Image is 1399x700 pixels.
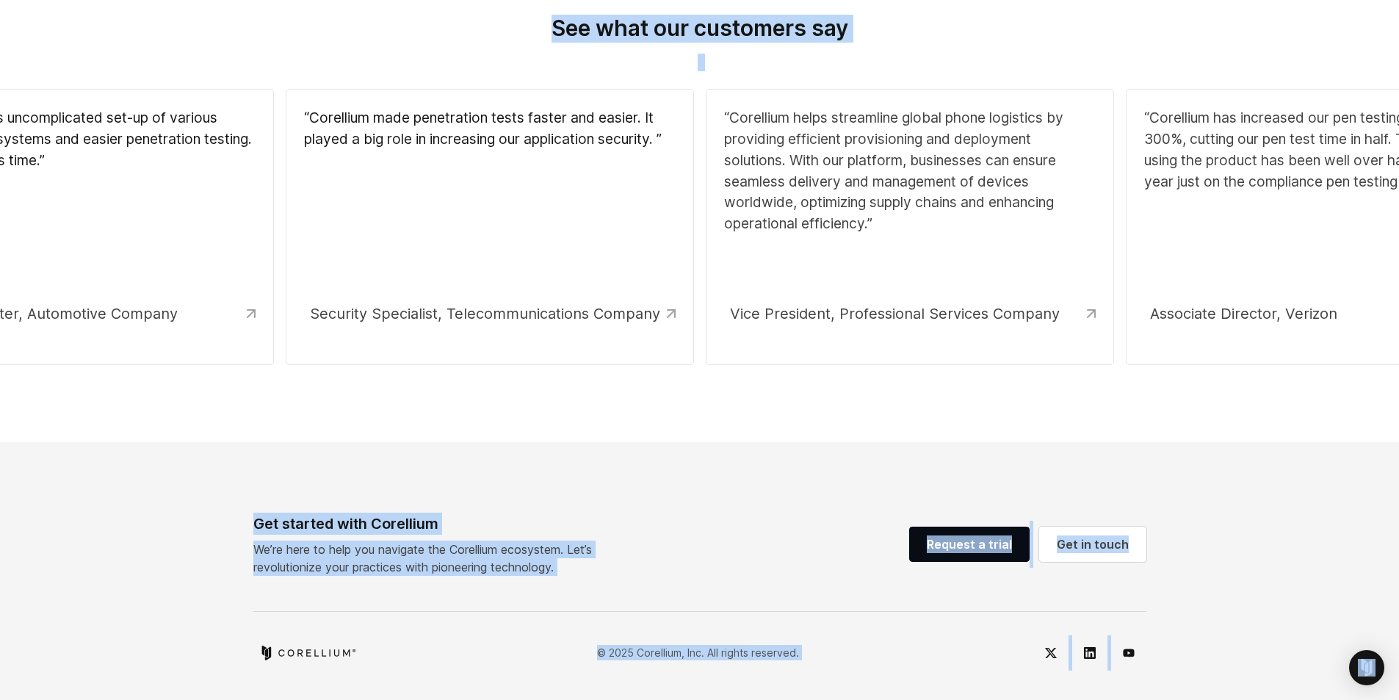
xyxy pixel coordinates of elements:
a: LinkedIn [1072,635,1107,671]
span: ” [867,214,872,232]
a: Twitter [1033,635,1069,671]
span: “ [724,109,729,126]
div: Get started with Corellium [253,513,629,535]
span: “ [304,109,309,126]
span: Corellium helps streamline global phone logistics by providing efficient provisioning and deploym... [724,109,1063,232]
a: Corellium home [259,646,357,660]
div: Corellium made penetration tests faster and easier. It played a big role in increasing our applic... [304,107,676,150]
div: Open Intercom Messenger [1349,650,1384,685]
h3: See what our customers say [253,15,1146,43]
p: © 2025 Corellium, Inc. All rights reserved. [597,645,799,660]
p: We’re here to help you navigate the Corellium ecosystem. Let’s revolutionize your practices with ... [253,541,629,576]
div: Associate Director, Verizon [1150,303,1337,325]
div: Vice President, Professional Services Company [730,303,1060,325]
a: Request a trial [909,527,1030,562]
a: Get in touch [1039,527,1146,562]
a: YouTube [1111,635,1146,671]
div: Security Specialist, Telecommunications Company [310,303,660,325]
span: “ [1144,109,1149,126]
